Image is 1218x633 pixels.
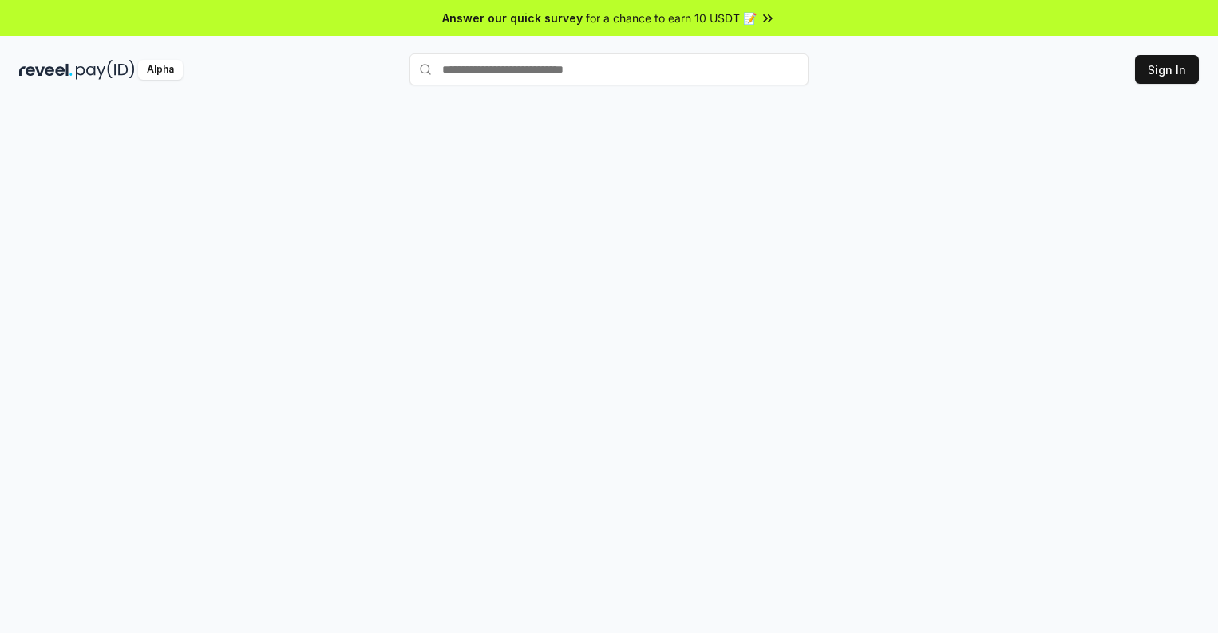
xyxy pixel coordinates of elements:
[586,10,757,26] span: for a chance to earn 10 USDT 📝
[19,60,73,80] img: reveel_dark
[1135,55,1199,84] button: Sign In
[76,60,135,80] img: pay_id
[442,10,583,26] span: Answer our quick survey
[138,60,183,80] div: Alpha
